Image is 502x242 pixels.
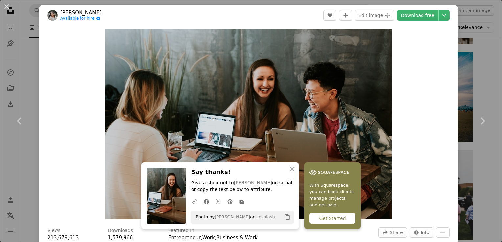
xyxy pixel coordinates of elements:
a: [PERSON_NAME] [234,180,272,185]
button: Choose download size [439,10,450,21]
a: Next [463,90,502,152]
span: Info [421,228,430,237]
span: , [215,235,217,241]
button: Copy to clipboard [282,212,293,223]
a: With Squarespace, you can book clients, manage projects, and get paid.Get Started [304,162,361,229]
button: Edit image [355,10,394,21]
button: Share this image [378,227,407,238]
span: Photo by on [193,212,275,222]
img: Go to Brooke Cagle's profile [47,10,58,21]
a: Available for hire [60,16,102,21]
a: Unsplash [255,214,275,219]
a: Work [202,235,215,241]
a: Entrepreneur [168,235,201,241]
div: Get Started [309,213,355,224]
h3: Views [47,227,61,234]
h3: Say thanks! [191,168,294,177]
button: More Actions [436,227,450,238]
span: 1,579,966 [108,235,133,241]
a: Download free [397,10,438,21]
button: Zoom in on this image [105,29,392,219]
img: three people sitting in front of table laughing together [105,29,392,219]
a: Business & Work [216,235,257,241]
button: Like [323,10,336,21]
a: [PERSON_NAME] [215,214,250,219]
a: Share on Pinterest [224,195,236,208]
a: Share on Facebook [200,195,212,208]
a: Share over email [236,195,248,208]
button: Add to Collection [339,10,352,21]
img: file-1747939142011-51e5cc87e3c9 [309,168,349,177]
a: [PERSON_NAME] [60,10,102,16]
span: Share [390,228,403,237]
h3: Featured in [168,227,194,234]
a: Share on Twitter [212,195,224,208]
h3: Downloads [108,227,133,234]
span: , [201,235,202,241]
span: With Squarespace, you can book clients, manage projects, and get paid. [309,182,355,208]
p: Give a shoutout to on social or copy the text below to attribute. [191,180,294,193]
button: Stats about this image [410,227,434,238]
span: 213,679,613 [47,235,79,241]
